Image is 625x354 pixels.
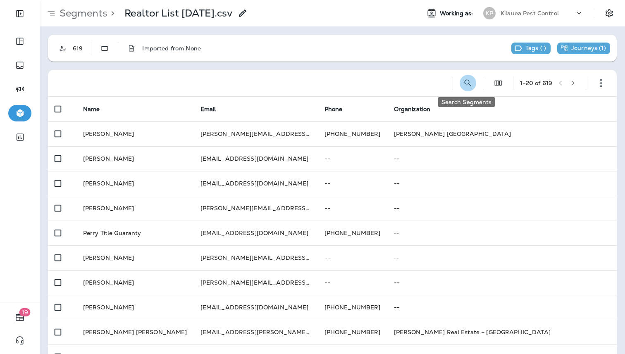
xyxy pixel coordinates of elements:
[56,7,107,19] p: Segments
[194,121,318,146] td: [PERSON_NAME][EMAIL_ADDRESS][PERSON_NAME][DOMAIN_NAME]
[324,155,381,162] p: --
[571,45,606,52] p: Journeys ( 1 )
[71,45,91,52] div: 619
[76,221,194,245] td: Perry Title Guaranty
[387,320,617,344] td: [PERSON_NAME] Real Estate – [GEOGRAPHIC_DATA]
[394,279,610,286] p: --
[394,105,431,113] span: Organization
[324,254,381,261] p: --
[394,180,610,187] p: --
[76,171,194,196] td: [PERSON_NAME]
[124,7,232,19] div: Realtor List Nov 2024.csv
[194,171,318,196] td: [EMAIL_ADDRESS][DOMAIN_NAME]
[525,45,546,52] p: Tags ( )
[387,121,617,146] td: [PERSON_NAME] [GEOGRAPHIC_DATA]
[76,121,194,146] td: [PERSON_NAME]
[83,105,100,113] span: Name
[123,40,140,57] button: Description
[96,40,113,57] button: Static
[602,6,617,21] button: Settings
[194,146,318,171] td: [EMAIL_ADDRESS][DOMAIN_NAME]
[76,146,194,171] td: [PERSON_NAME]
[142,45,201,52] p: Imported from None
[501,10,559,17] p: Kilauea Pest Control
[394,155,610,162] p: --
[490,75,506,91] button: Edit Fields
[194,196,318,221] td: [PERSON_NAME][EMAIL_ADDRESS][DOMAIN_NAME]
[324,180,381,187] p: --
[194,295,318,320] td: [EMAIL_ADDRESS][DOMAIN_NAME]
[76,320,194,344] td: [PERSON_NAME] [PERSON_NAME]
[324,205,381,211] p: --
[483,7,496,19] div: KP
[107,7,115,19] p: >
[194,270,318,295] td: [PERSON_NAME][EMAIL_ADDRESS][DOMAIN_NAME]
[318,320,387,344] td: [PHONE_NUMBER]
[460,75,476,91] button: Search Segments
[440,10,475,17] span: Working as:
[76,245,194,270] td: [PERSON_NAME]
[318,121,387,146] td: [PHONE_NUMBER]
[194,320,318,344] td: [EMAIL_ADDRESS][PERSON_NAME][DOMAIN_NAME]
[194,221,318,245] td: [EMAIL_ADDRESS][DOMAIN_NAME]
[76,295,194,320] td: [PERSON_NAME]
[318,295,387,320] td: [PHONE_NUMBER]
[76,196,194,221] td: [PERSON_NAME]
[394,254,610,261] p: --
[511,43,551,54] div: This segment has no tags
[19,308,31,316] span: 19
[76,270,194,295] td: [PERSON_NAME]
[8,5,31,22] button: Expand Sidebar
[194,245,318,270] td: [PERSON_NAME][EMAIL_ADDRESS][DOMAIN_NAME]
[55,40,71,57] button: Customer Only
[200,105,216,113] span: Email
[520,80,552,86] div: 1 - 20 of 619
[8,309,31,325] button: 19
[318,221,387,245] td: [PHONE_NUMBER]
[324,105,343,113] span: Phone
[324,279,381,286] p: --
[438,97,495,107] div: Search Segments
[394,304,610,311] p: --
[394,230,610,236] p: --
[124,7,232,19] p: Realtor List [DATE].csv
[394,205,610,211] p: --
